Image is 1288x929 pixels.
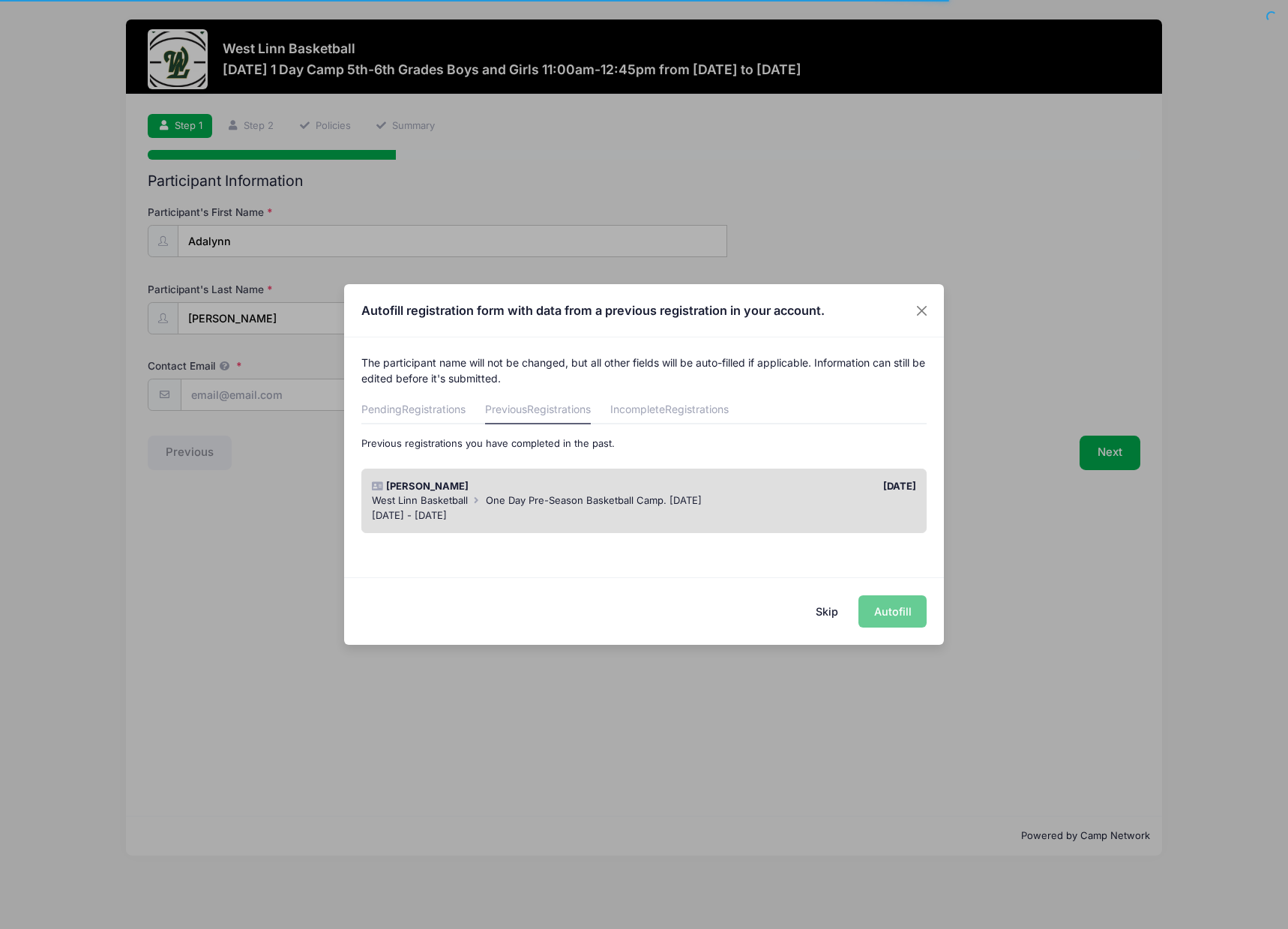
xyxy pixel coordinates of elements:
[665,403,729,415] span: Registrations
[485,397,591,424] a: Previous
[527,403,591,415] span: Registrations
[909,297,936,324] button: Close
[610,397,729,424] a: Incomplete
[361,301,825,319] h4: Autofill registration form with data from a previous registration in your account.
[361,436,927,451] p: Previous registrations you have completed in the past.
[402,403,466,415] span: Registrations
[801,595,854,628] button: Skip
[372,494,468,506] span: West Linn Basketball
[372,508,917,523] div: [DATE] - [DATE]
[361,355,927,386] p: The participant name will not be changed, but all other fields will be auto-filled if applicable....
[486,494,702,506] span: One Day Pre-Season Basketball Camp. [DATE]
[364,479,644,494] div: [PERSON_NAME]
[644,479,924,494] div: [DATE]
[361,397,466,424] a: Pending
